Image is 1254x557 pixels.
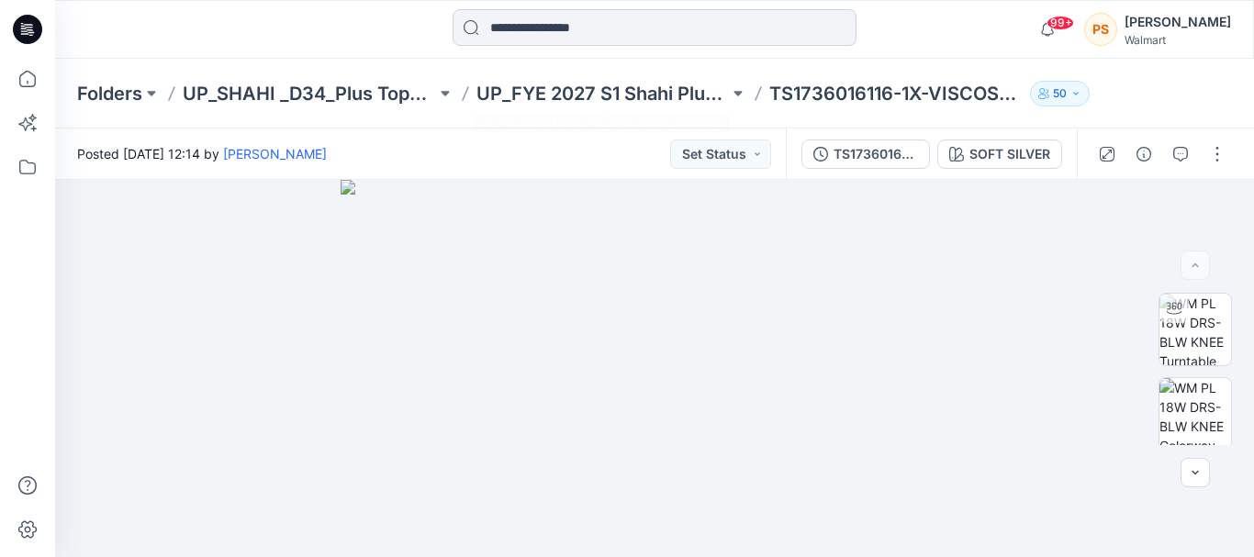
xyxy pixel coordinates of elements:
img: WM PL 18W DRS-BLW KNEE Colorway wo Avatar [1159,378,1231,450]
p: TS1736016116-1X-VISCOSE MOROCCAN CRAPE [769,81,1023,106]
div: [PERSON_NAME] [1125,11,1231,33]
div: PS [1084,13,1117,46]
span: 99+ [1047,16,1074,30]
a: UP_FYE 2027 S1 Shahi Plus Tops Dresses & Bottoms [476,81,730,106]
div: SOFT SILVER [969,144,1050,164]
div: TS1736016116-WAL-MART-SZ-1X -06-05-2025-VISCOSE MOROCCAN CRAPE [834,144,918,164]
span: Posted [DATE] 12:14 by [77,144,327,163]
button: TS1736016116-WAL-MART-SZ-1X -06-05-2025-VISCOSE MOROCCAN CRAPE [801,139,930,169]
a: [PERSON_NAME] [223,146,327,162]
p: 50 [1053,84,1067,104]
img: eyJhbGciOiJIUzI1NiIsImtpZCI6IjAiLCJzbHQiOiJzZXMiLCJ0eXAiOiJKV1QifQ.eyJkYXRhIjp7InR5cGUiOiJzdG9yYW... [341,180,969,557]
a: UP_SHAHI _D34_Plus Tops and Dresses [183,81,436,106]
a: Folders [77,81,142,106]
img: WM PL 18W DRS-BLW KNEE Turntable with Avatar [1159,294,1231,365]
button: 50 [1030,81,1090,106]
div: Walmart [1125,33,1231,47]
button: Details [1129,139,1159,169]
button: SOFT SILVER [937,139,1062,169]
